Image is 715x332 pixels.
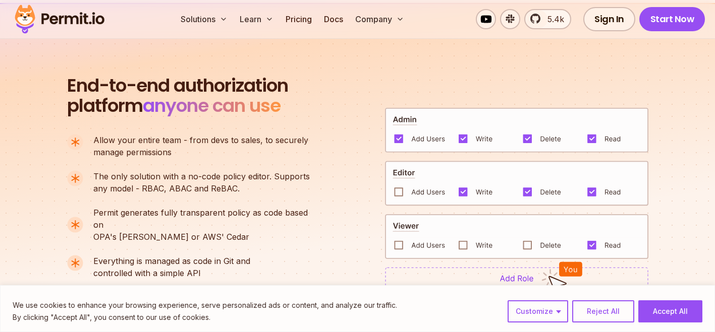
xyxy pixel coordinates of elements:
[143,93,281,118] span: anyone can use
[93,255,250,267] span: Everything is managed as code in Git and
[638,300,702,322] button: Accept All
[93,134,308,158] p: manage permissions
[508,300,568,322] button: Customize
[93,170,310,182] span: The only solution with a no-code policy editor. Supports
[177,9,232,29] button: Solutions
[10,2,109,36] img: Permit logo
[572,300,634,322] button: Reject All
[351,9,408,29] button: Company
[93,255,250,279] p: controlled with a simple API
[93,134,308,146] span: Allow your entire team - from devs to sales, to securely
[93,207,318,231] span: Permit generates fully transparent policy as code based on
[639,7,705,31] a: Start Now
[93,170,310,194] p: any model - RBAC, ABAC and ReBAC.
[236,9,278,29] button: Learn
[93,207,318,243] p: OPA's [PERSON_NAME] or AWS' Cedar
[13,311,397,323] p: By clicking "Accept All", you consent to our use of cookies.
[282,9,316,29] a: Pricing
[583,7,635,31] a: Sign In
[320,9,347,29] a: Docs
[13,299,397,311] p: We use cookies to enhance your browsing experience, serve personalized ads or content, and analyz...
[67,76,288,96] span: End-to-end authorization
[524,9,571,29] a: 5.4k
[67,76,288,116] h2: platform
[541,13,564,25] span: 5.4k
